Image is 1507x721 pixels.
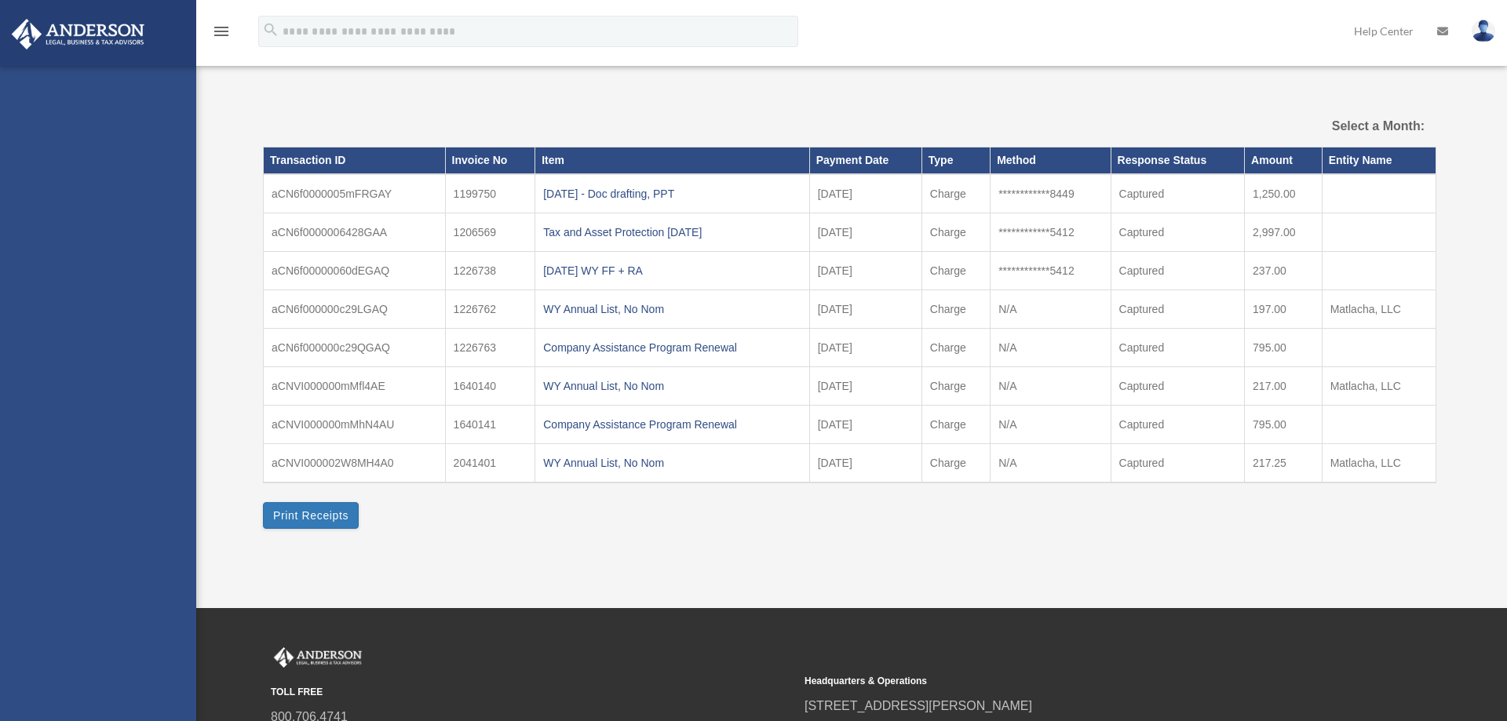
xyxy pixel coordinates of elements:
td: aCN6f0000006428GAA [264,213,446,252]
td: 2,997.00 [1245,213,1323,252]
td: 197.00 [1245,290,1323,329]
div: WY Annual List, No Nom [543,298,801,320]
td: 1226762 [445,290,535,329]
td: 795.00 [1245,406,1323,444]
th: Item [535,147,809,174]
td: [DATE] [809,406,921,444]
div: WY Annual List, No Nom [543,375,801,397]
td: 217.00 [1245,367,1323,406]
td: 795.00 [1245,329,1323,367]
small: TOLL FREE [271,684,794,701]
td: 1640140 [445,367,535,406]
td: Charge [921,213,990,252]
td: Charge [921,444,990,483]
div: Company Assistance Program Renewal [543,413,801,435]
div: [DATE] - Doc drafting, PPT [543,183,801,205]
td: 1,250.00 [1245,174,1323,213]
td: aCNVI000002W8MH4A0 [264,444,446,483]
td: Captured [1111,290,1245,329]
th: Type [921,147,990,174]
td: Captured [1111,252,1245,290]
td: Captured [1111,174,1245,213]
td: [DATE] [809,290,921,329]
td: Charge [921,329,990,367]
th: Transaction ID [264,147,446,174]
td: aCN6f00000060dEGAQ [264,252,446,290]
i: menu [212,22,231,41]
th: Entity Name [1322,147,1436,174]
img: Anderson Advisors Platinum Portal [7,19,149,49]
div: WY Annual List, No Nom [543,452,801,474]
div: [DATE] WY FF + RA [543,260,801,282]
td: N/A [991,290,1111,329]
img: User Pic [1472,20,1495,42]
td: 1226763 [445,329,535,367]
td: aCN6f0000005mFRGAY [264,174,446,213]
td: Matlacha, LLC [1322,444,1436,483]
td: 1199750 [445,174,535,213]
td: 2041401 [445,444,535,483]
a: [STREET_ADDRESS][PERSON_NAME] [805,699,1032,712]
td: N/A [991,329,1111,367]
td: Charge [921,252,990,290]
div: Company Assistance Program Renewal [543,337,801,359]
td: Captured [1111,406,1245,444]
th: Amount [1245,147,1323,174]
small: Headquarters & Operations [805,673,1327,690]
td: Charge [921,290,990,329]
td: Captured [1111,329,1245,367]
td: [DATE] [809,174,921,213]
td: 217.25 [1245,444,1323,483]
img: Anderson Advisors Platinum Portal [271,647,365,668]
td: Captured [1111,444,1245,483]
td: Captured [1111,367,1245,406]
td: Charge [921,406,990,444]
td: [DATE] [809,252,921,290]
td: 1206569 [445,213,535,252]
td: aCN6f000000c29QGAQ [264,329,446,367]
td: N/A [991,444,1111,483]
td: 1640141 [445,406,535,444]
button: Print Receipts [263,502,359,529]
th: Method [991,147,1111,174]
td: Captured [1111,213,1245,252]
td: [DATE] [809,444,921,483]
a: menu [212,27,231,41]
th: Response Status [1111,147,1245,174]
td: [DATE] [809,213,921,252]
td: [DATE] [809,367,921,406]
td: Charge [921,174,990,213]
td: Matlacha, LLC [1322,290,1436,329]
div: Tax and Asset Protection [DATE] [543,221,801,243]
td: N/A [991,367,1111,406]
td: Matlacha, LLC [1322,367,1436,406]
td: N/A [991,406,1111,444]
th: Invoice No [445,147,535,174]
td: [DATE] [809,329,921,367]
td: 1226738 [445,252,535,290]
th: Payment Date [809,147,921,174]
td: 237.00 [1245,252,1323,290]
td: aCN6f000000c29LGAQ [264,290,446,329]
i: search [262,21,279,38]
td: Charge [921,367,990,406]
label: Select a Month: [1253,115,1425,137]
td: aCNVI000000mMfl4AE [264,367,446,406]
td: aCNVI000000mMhN4AU [264,406,446,444]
